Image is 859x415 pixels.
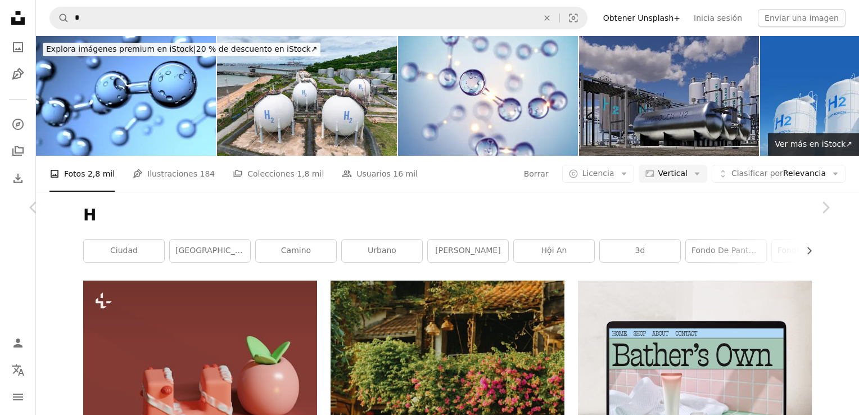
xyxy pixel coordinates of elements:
[200,168,215,180] span: 184
[43,43,320,56] div: 20 % de descuento en iStock ↗
[687,9,749,27] a: Inicia sesión
[731,169,783,178] span: Clasificar por
[582,169,614,178] span: Licencia
[393,168,418,180] span: 16 mil
[7,140,29,163] a: Colecciones
[712,165,846,183] button: Clasificar porRelevancia
[398,36,578,156] img: Conceptos de moléculas de hidrógeno
[775,139,852,148] span: Ver más en iStock ↗
[579,36,759,156] img: 3D rendering Hydrogen Refuelling Station.Renewable Clean Gas Storage Tanks of Hydrogen .Net zero ...
[50,7,69,29] button: Buscar en Unsplash
[731,168,826,179] span: Relevancia
[560,7,587,29] button: Búsqueda visual
[49,7,587,29] form: Encuentra imágenes en todo el sitio
[792,154,859,261] a: Siguiente
[170,240,250,262] a: [GEOGRAPHIC_DATA]
[7,36,29,58] a: Fotos
[133,156,215,192] a: Ilustraciones 184
[514,240,594,262] a: hội an
[7,63,29,85] a: Ilustraciones
[36,36,327,63] a: Explora imágenes premium en iStock|20 % de descuento en iStock↗
[686,240,766,262] a: fondo de pantalla 4k
[342,240,422,262] a: urbano
[36,36,216,156] img: Molécula de hidrógeno H2 Elemento de pila de combustible
[772,240,852,262] a: fondo de pantalla de escritorio
[7,386,29,408] button: Menú
[7,113,29,136] a: Explorar
[83,205,812,225] h1: H
[768,133,859,156] a: Ver más en iStock↗
[297,168,324,180] span: 1,8 mil
[217,36,397,156] img: Instalación de almacenamiento de hidrógeno verde con tanques de gas H2 industrial en planta de en...
[523,165,549,183] button: Borrar
[256,240,336,262] a: camino
[428,240,508,262] a: [PERSON_NAME]
[46,44,196,53] span: Explora imágenes premium en iStock |
[600,240,680,262] a: 3d
[342,156,418,192] a: Usuarios 16 mil
[658,168,688,179] span: Vertical
[758,9,846,27] button: Enviar una imagen
[535,7,559,29] button: Borrar
[84,240,164,262] a: ciudad
[562,165,634,183] button: Licencia
[7,359,29,381] button: Idioma
[233,156,324,192] a: Colecciones 1,8 mil
[639,165,707,183] button: Vertical
[7,332,29,354] a: Iniciar sesión / Registrarse
[596,9,687,27] a: Obtener Unsplash+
